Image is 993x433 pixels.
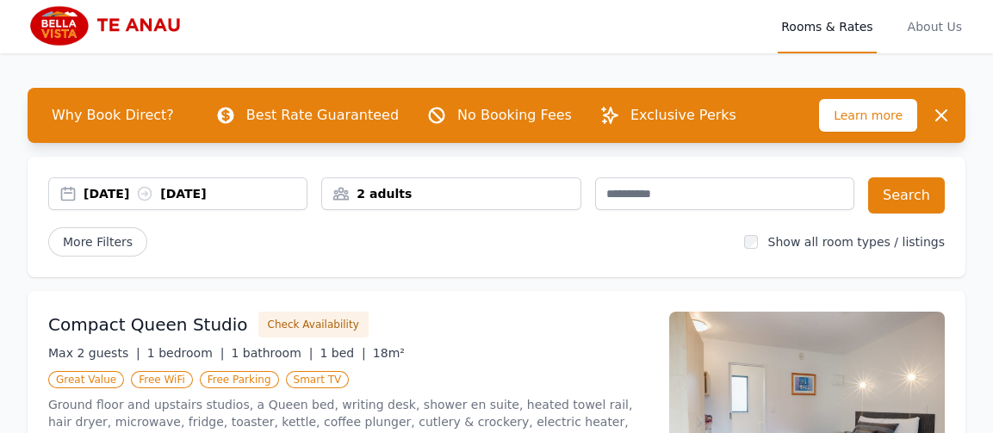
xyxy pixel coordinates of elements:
span: 1 bathroom | [231,346,313,360]
span: Free WiFi [131,371,193,388]
span: Max 2 guests | [48,346,140,360]
button: Check Availability [258,312,369,337]
span: Smart TV [286,371,350,388]
span: More Filters [48,227,147,257]
div: [DATE] [DATE] [84,185,307,202]
p: Exclusive Perks [630,105,736,126]
span: 1 bedroom | [147,346,225,360]
span: Great Value [48,371,124,388]
div: 2 adults [322,185,580,202]
span: Learn more [819,99,917,132]
p: No Booking Fees [457,105,572,126]
span: 1 bed | [320,346,365,360]
span: 18m² [373,346,405,360]
h3: Compact Queen Studio [48,312,248,337]
img: Bella Vista Te Anau [28,5,193,46]
label: Show all room types / listings [768,235,945,249]
p: Best Rate Guaranteed [246,105,399,126]
span: Why Book Direct? [38,98,188,133]
span: Free Parking [200,371,279,388]
button: Search [868,177,945,213]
